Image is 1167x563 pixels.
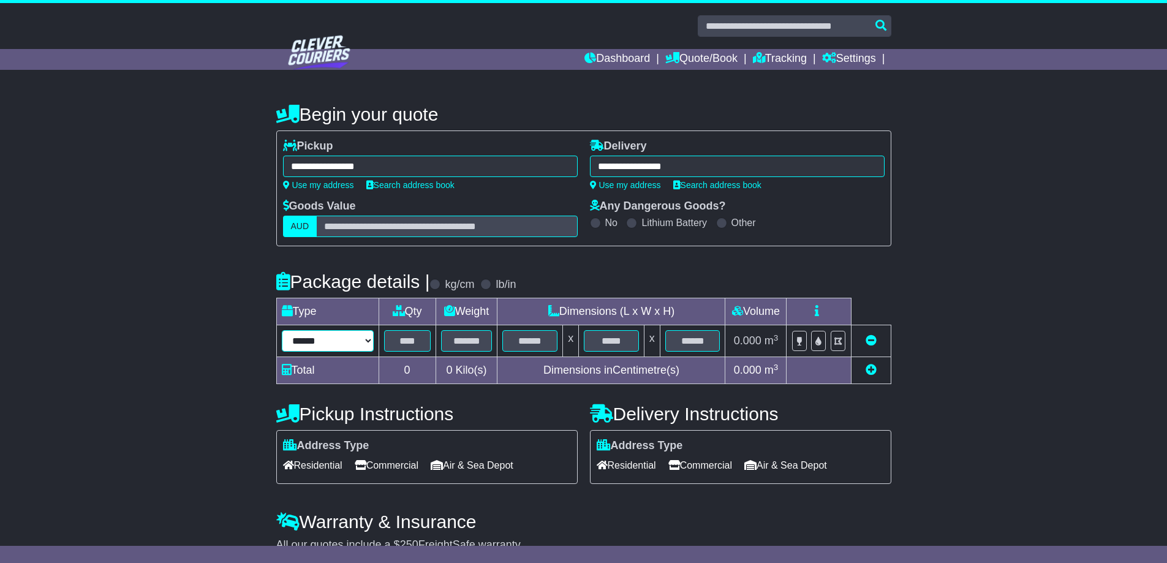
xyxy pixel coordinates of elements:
[497,357,725,384] td: Dimensions in Centimetre(s)
[734,364,761,376] span: 0.000
[276,512,891,532] h4: Warranty & Insurance
[283,456,342,475] span: Residential
[590,180,661,190] a: Use my address
[734,334,761,347] span: 0.000
[665,49,738,70] a: Quote/Book
[753,49,807,70] a: Tracking
[379,298,436,325] td: Qty
[283,216,317,237] label: AUD
[379,357,436,384] td: 0
[431,456,513,475] span: Air & Sea Depot
[276,404,578,424] h4: Pickup Instructions
[590,140,647,153] label: Delivery
[590,200,726,213] label: Any Dangerous Goods?
[731,217,756,229] label: Other
[765,334,779,347] span: m
[668,456,732,475] span: Commercial
[283,439,369,453] label: Address Type
[597,456,656,475] span: Residential
[605,217,617,229] label: No
[446,364,452,376] span: 0
[283,180,354,190] a: Use my address
[366,180,455,190] a: Search address book
[590,404,891,424] h4: Delivery Instructions
[496,278,516,292] label: lb/in
[283,200,356,213] label: Goods Value
[276,538,891,552] div: All our quotes include a $ FreightSafe warranty.
[445,278,474,292] label: kg/cm
[283,140,333,153] label: Pickup
[276,104,891,124] h4: Begin your quote
[744,456,827,475] span: Air & Sea Depot
[774,333,779,342] sup: 3
[276,271,430,292] h4: Package details |
[822,49,876,70] a: Settings
[597,439,683,453] label: Address Type
[563,325,579,357] td: x
[584,49,650,70] a: Dashboard
[355,456,418,475] span: Commercial
[400,538,418,551] span: 250
[436,357,497,384] td: Kilo(s)
[866,334,877,347] a: Remove this item
[673,180,761,190] a: Search address book
[276,357,379,384] td: Total
[436,298,497,325] td: Weight
[276,298,379,325] td: Type
[866,364,877,376] a: Add new item
[497,298,725,325] td: Dimensions (L x W x H)
[644,325,660,357] td: x
[725,298,787,325] td: Volume
[765,364,779,376] span: m
[774,363,779,372] sup: 3
[641,217,707,229] label: Lithium Battery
